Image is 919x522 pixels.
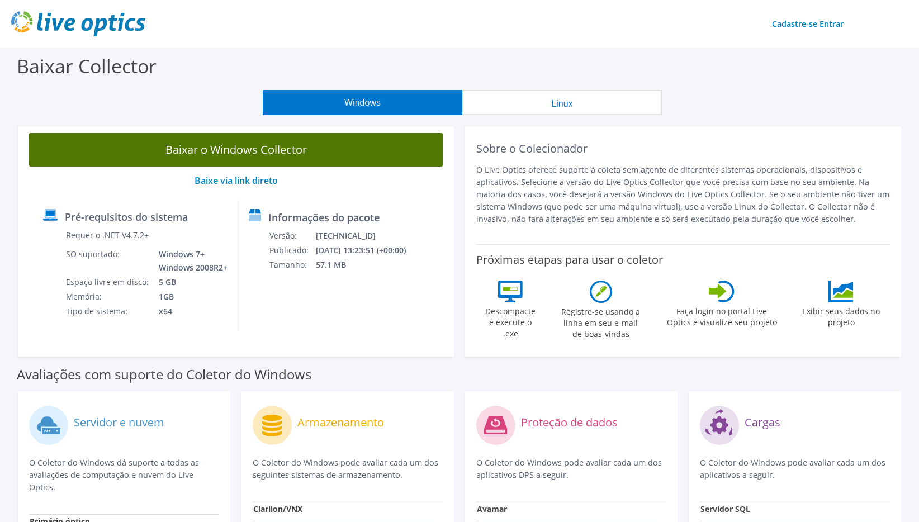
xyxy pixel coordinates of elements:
[150,290,230,304] td: 1GB
[253,457,443,481] p: O Coletor do Windows pode avaliar cada um dos seguintes sistemas de armazenamento.
[65,247,151,275] td: SO suportado:
[269,229,315,243] td: Versão:
[559,303,643,340] label: Registre-se usando a linha em seu e-mail de boas-vindas
[29,457,219,493] p: O Coletor do Windows dá suporte a todas as avaliações de computação e nuvem do Live Optics.
[476,164,890,225] p: O Live Optics oferece suporte à coleta sem agente de diferentes sistemas operacionais, dispositiv...
[65,211,188,222] label: Pré-requisitos do sistema
[65,304,151,319] td: Tipo de sistema:
[150,247,230,275] td: Windows 7+ Windows 2008R2+
[65,290,151,304] td: Memória:
[315,243,420,258] td: [DATE] 13:23:51 (+00:00)
[297,417,384,428] label: Armazenamento
[74,417,164,428] label: Servidor e nuvem
[476,142,890,155] h2: Sobre o Colecionador
[315,258,420,272] td: 57.1 MB
[665,302,778,328] label: Faça login no portal Live Optics e visualize seu projeto
[462,90,662,115] button: Linux
[195,174,278,187] a: Baixe via link direto
[17,53,157,79] label: Baixar Collector
[700,504,750,514] strong: Servidor SQL
[269,258,315,272] td: Tamanho:
[253,504,302,514] strong: Clariion/VNX
[66,230,149,241] label: Requer o .NET V4.7.2+
[268,212,380,223] label: Informações do pacote
[65,275,151,290] td: Espaço livre em disco:
[263,90,462,115] button: Windows
[485,302,536,339] label: Descompacte e execute o .exe
[29,133,443,167] a: Baixar o Windows Collector
[766,16,849,32] a: Cadastre-se Entrar
[315,229,420,243] td: [TECHNICAL_ID]
[745,417,780,428] label: Cargas
[476,457,666,481] p: O Coletor do Windows pode avaliar cada um dos aplicativos DPS a seguir.
[269,243,315,258] td: Publicado:
[17,369,311,380] label: Avaliações com suporte do Coletor do Windows
[11,11,145,36] img: live_optics_svg.svg
[521,417,618,428] label: Proteção de dados
[801,302,882,328] label: Exibir seus dados no projeto
[476,253,663,267] label: Próximas etapas para usar o coletor
[477,504,507,514] strong: Avamar
[150,304,230,319] td: x64
[150,275,230,290] td: 5 GB
[700,457,890,481] p: O Coletor do Windows pode avaliar cada um dos aplicativos a seguir.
